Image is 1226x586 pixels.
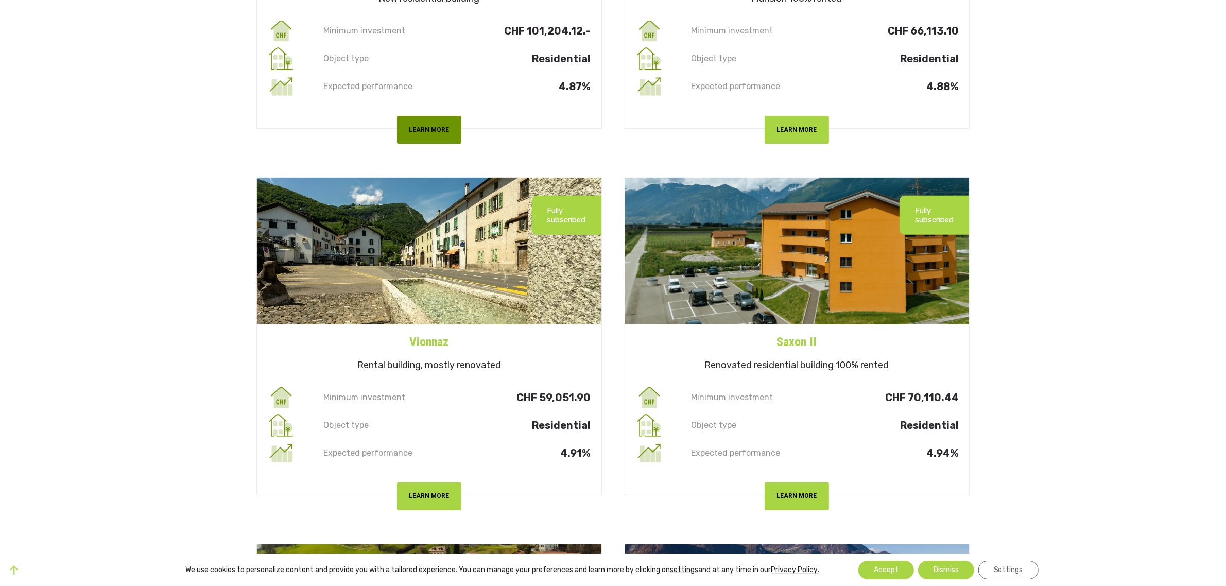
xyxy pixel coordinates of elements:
a: LEARN MORE [765,473,829,485]
font: subscribed [547,215,586,225]
font: CHF 66,113.10 [888,25,959,37]
font: 4.87% [559,80,591,93]
a: LEARN MORE [397,473,461,485]
img: vionaaz-property [257,178,601,324]
button: Settings [978,561,1039,579]
img: yield [635,73,663,100]
font: Expected performance [323,81,412,91]
a: Privacy Policy [771,565,818,574]
font: Fully [547,206,563,215]
a: LEARN MORE [765,107,829,119]
font: . [818,565,819,574]
font: settings [670,565,698,574]
button: LEARN MORE [397,482,461,510]
font: Expected performance [323,448,412,458]
font: Vionnaz [409,335,448,349]
button: settings [670,565,698,575]
font: Settings [994,565,1023,574]
img: invest_min [267,17,295,45]
img: yield [635,439,663,467]
font: subscribed [915,215,954,225]
font: Object type [323,54,369,63]
button: LEARN MORE [397,116,461,143]
font: 4.88% [926,80,959,93]
img: yield [267,73,295,100]
a: Vionnaz [257,324,601,351]
img: kind [267,45,295,73]
font: Minimum investment [323,26,405,36]
button: Dismiss [918,561,974,579]
font: Accept [874,565,899,574]
img: yield [267,439,295,467]
font: LEARN MORE [777,126,817,133]
img: invest_min [267,384,295,411]
font: Object type [691,420,736,430]
font: Expected performance [691,81,780,91]
font: Residential [900,53,959,65]
font: CHF 59,051.90 [516,391,591,404]
font: 4.94% [926,447,959,459]
font: LEARN MORE [409,126,449,133]
button: LEARN MORE [765,482,829,510]
button: Accept [858,561,914,579]
font: Renovated residential building 100% rented [705,359,889,371]
font: CHF 70,110.44 [885,391,959,404]
font: LEARN MORE [777,492,817,499]
font: Expected performance [691,448,780,458]
a: Saxon II [625,324,969,351]
img: kind [267,411,295,439]
font: Minimum investment [691,392,773,402]
a: LEARN MORE [397,107,461,119]
font: Residential [532,419,591,432]
img: kind [635,45,663,73]
img: invest_min [635,17,663,45]
font: Saxon II [777,335,817,349]
font: Object type [691,54,736,63]
font: and at any time in our [698,565,771,574]
font: Residential [900,419,959,432]
font: Minimum investment [323,392,405,402]
img: kind [635,411,663,439]
button: LEARN MORE [765,116,829,143]
font: Minimum investment [691,26,773,36]
font: Residential [532,53,591,65]
font: 4.91% [560,447,591,459]
font: CHF 101,204.12.- [504,25,591,37]
font: LEARN MORE [409,492,449,499]
font: Rental building, mostly renovated [357,359,501,371]
img: invest_min [635,384,663,411]
font: Object type [323,420,369,430]
font: We use cookies to personalize content and provide you with a tailored experience. You can manage ... [185,565,670,574]
font: Dismiss [934,565,959,574]
font: Fully [915,206,931,215]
